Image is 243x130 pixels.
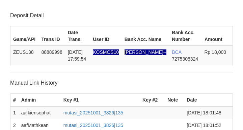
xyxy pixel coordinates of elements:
[140,94,165,107] th: Key #2
[201,26,233,46] th: Amount
[10,12,233,19] p: Deposit Detail
[38,26,65,46] th: Trans ID
[204,49,226,55] span: Rp 18,000
[169,26,201,46] th: Bank Acc. Number
[10,46,39,65] td: ZEUS138
[184,106,233,119] td: [DATE] 18:01:48
[125,49,166,55] span: Nama rekening ada tanda titik/strip, harap diedit
[172,56,198,62] span: Copy 7275305324 to clipboard
[10,94,19,107] th: #
[10,106,19,119] td: 1
[38,46,65,65] td: 88889998
[63,110,123,115] a: mutasi_20251001_3826|135
[63,123,123,128] a: mutasi_20251001_3826|135
[19,106,61,119] td: aafkiensophat
[19,94,61,107] th: Admin
[122,26,169,46] th: Bank Acc. Name
[165,94,184,107] th: Note
[68,49,86,62] span: [DATE] 17:59:54
[61,94,140,107] th: Key #1
[90,26,122,46] th: User ID
[10,79,233,87] p: Manual Link History
[172,49,181,55] span: BCA
[65,26,90,46] th: Date Trans.
[184,94,233,107] th: Date
[10,26,39,46] th: Game/API
[93,49,119,55] span: Nama rekening ada tanda titik/strip, harap diedit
